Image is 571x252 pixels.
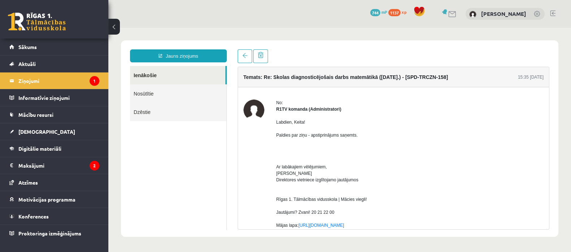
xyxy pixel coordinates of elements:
img: Keita Tutina [469,11,476,18]
h4: Temats: Re: Skolas diagnosticējošais darbs matemātikā ([DATE].) - [SPD-TRCZN-158] [135,47,340,52]
span: Atzīmes [18,179,38,186]
i: 2 [90,161,99,171]
span: Mācību resursi [18,111,53,118]
span: Aktuāli [18,61,36,67]
legend: Informatīvie ziņojumi [18,89,99,106]
span: 744 [370,9,380,16]
a: Informatīvie ziņojumi [9,89,99,106]
div: No: [168,72,435,78]
legend: Maksājumi [18,157,99,174]
a: [URL][DOMAIN_NAME] [190,195,236,200]
legend: Ziņojumi [18,72,99,89]
span: Konferences [18,213,49,220]
span: mP [381,9,387,15]
div: 15:35 [DATE] [410,46,435,53]
i: 1 [90,76,99,86]
span: xp [402,9,406,15]
p: Labdien, Keita! Paldies par ziņu - apstiprinājums saņemts. [168,91,435,111]
span: 1137 [388,9,401,16]
span: Motivācijas programma [18,196,75,203]
a: Motivācijas programma [9,191,99,208]
a: Maksājumi2 [9,157,99,174]
a: [PERSON_NAME] [481,10,526,17]
strong: R1TV komanda (Administratori) [168,79,233,84]
span: [DEMOGRAPHIC_DATA] [18,128,75,135]
a: Nosūtītie [22,57,118,75]
a: Rīgas 1. Tālmācības vidusskola [8,13,66,31]
a: Ienākošie [22,38,117,57]
p: Ar labākajiem vēlējumiem, [PERSON_NAME] Direktores vietniece izglītojamo jautājumos Rīgas 1. Tālm... [168,116,435,240]
a: Atzīmes [9,174,99,191]
a: Aktuāli [9,56,99,72]
a: Proktoringa izmēģinājums [9,225,99,242]
span: Proktoringa izmēģinājums [18,230,81,236]
a: Jauns ziņojums [22,22,118,35]
img: R1TV komanda [135,72,156,93]
a: Ziņojumi1 [9,72,99,89]
a: Mācību resursi [9,106,99,123]
a: 1137 xp [388,9,410,15]
a: Dzēstie [22,75,118,93]
a: 744 mP [370,9,387,15]
span: Sākums [18,44,37,50]
a: Konferences [9,208,99,225]
a: Sākums [9,39,99,55]
a: Digitālie materiāli [9,140,99,157]
span: Digitālie materiāli [18,145,61,152]
a: [DEMOGRAPHIC_DATA] [9,123,99,140]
